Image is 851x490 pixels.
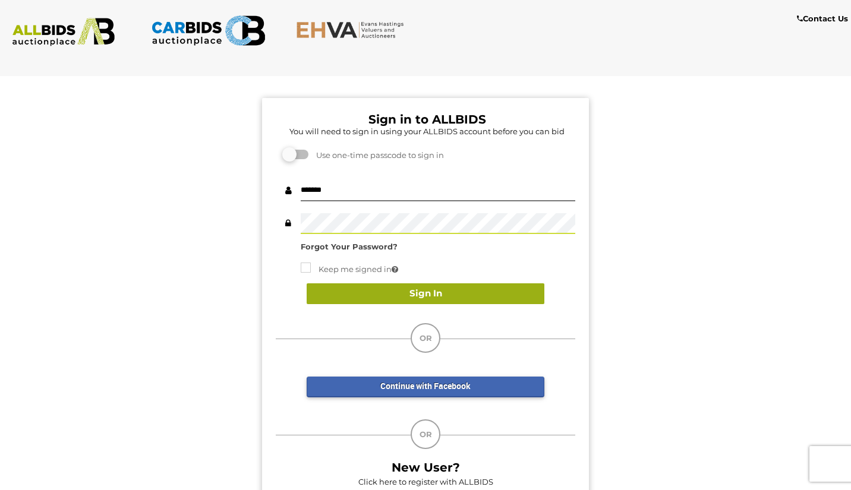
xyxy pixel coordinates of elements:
h5: You will need to sign in using your ALLBIDS account before you can bid [279,127,575,135]
div: OR [411,419,440,449]
b: Contact Us [797,14,848,23]
a: Continue with Facebook [307,377,544,397]
a: Click here to register with ALLBIDS [358,477,493,486]
a: Contact Us [797,12,851,26]
b: Sign in to ALLBIDS [368,112,486,127]
span: Use one-time passcode to sign in [310,150,444,160]
img: CARBIDS.com.au [151,12,265,49]
button: Sign In [307,283,544,304]
b: New User? [392,460,460,475]
img: ALLBIDS.com.au [7,18,121,46]
img: EHVA.com.au [296,21,410,39]
div: OR [411,323,440,353]
a: Forgot Your Password? [301,242,398,251]
label: Keep me signed in [301,263,398,276]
